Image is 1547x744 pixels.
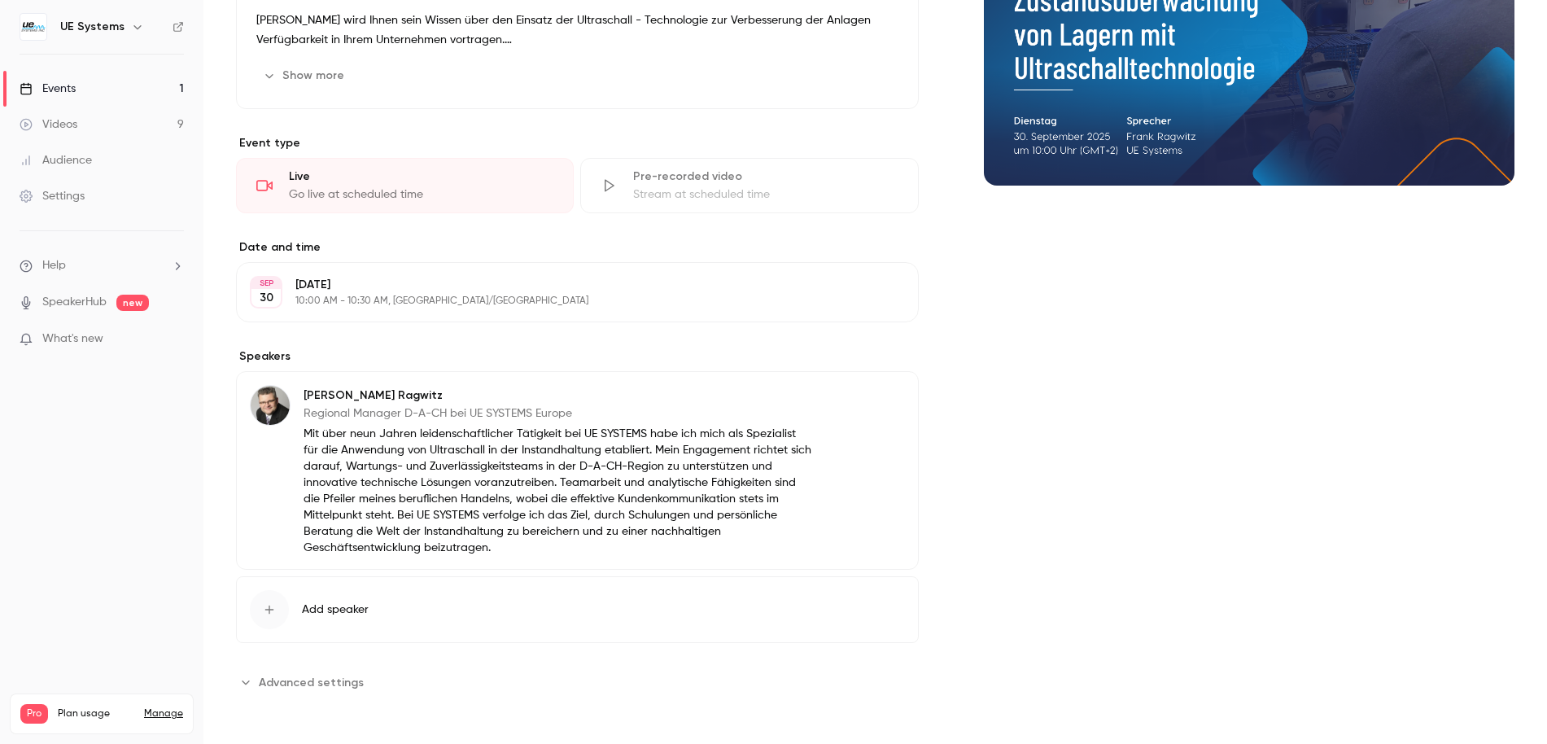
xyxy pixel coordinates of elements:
[144,707,183,720] a: Manage
[256,63,354,89] button: Show more
[236,348,919,365] label: Speakers
[302,602,369,618] span: Add speaker
[633,168,898,185] div: Pre-recorded video
[236,158,574,213] div: LiveGo live at scheduled time
[304,387,813,404] p: [PERSON_NAME] Ragwitz
[20,188,85,204] div: Settings
[20,257,184,274] li: help-dropdown-opener
[289,186,553,203] div: Go live at scheduled time
[256,11,898,50] p: [PERSON_NAME] wird Ihnen sein Wissen über den Einsatz der Ultraschall - Technologie zur Verbesser...
[42,330,103,348] span: What's new
[236,239,919,256] label: Date and time
[236,669,374,695] button: Advanced settings
[20,14,46,40] img: UE Systems
[42,257,66,274] span: Help
[259,674,364,691] span: Advanced settings
[304,426,813,556] p: Mit über neun Jahren leidenschaftlicher Tätigkeit bei UE SYSTEMS habe ich mich als Spezialist für...
[236,371,919,570] div: Frank Ragwitz[PERSON_NAME] RagwitzRegional Manager D-A-CH bei UE SYSTEMS EuropeMit über neun Jahr...
[42,294,107,311] a: SpeakerHub
[236,669,919,695] section: Advanced settings
[60,19,125,35] h6: UE Systems
[304,405,813,422] p: Regional Manager D-A-CH bei UE SYSTEMS Europe
[580,158,918,213] div: Pre-recorded videoStream at scheduled time
[20,704,48,724] span: Pro
[295,277,832,293] p: [DATE]
[260,290,273,306] p: 30
[289,168,553,185] div: Live
[116,295,149,311] span: new
[236,135,919,151] p: Event type
[20,152,92,168] div: Audience
[236,576,919,643] button: Add speaker
[20,81,76,97] div: Events
[251,386,290,425] img: Frank Ragwitz
[295,295,832,308] p: 10:00 AM - 10:30 AM, [GEOGRAPHIC_DATA]/[GEOGRAPHIC_DATA]
[251,278,281,289] div: SEP
[633,186,898,203] div: Stream at scheduled time
[58,707,134,720] span: Plan usage
[20,116,77,133] div: Videos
